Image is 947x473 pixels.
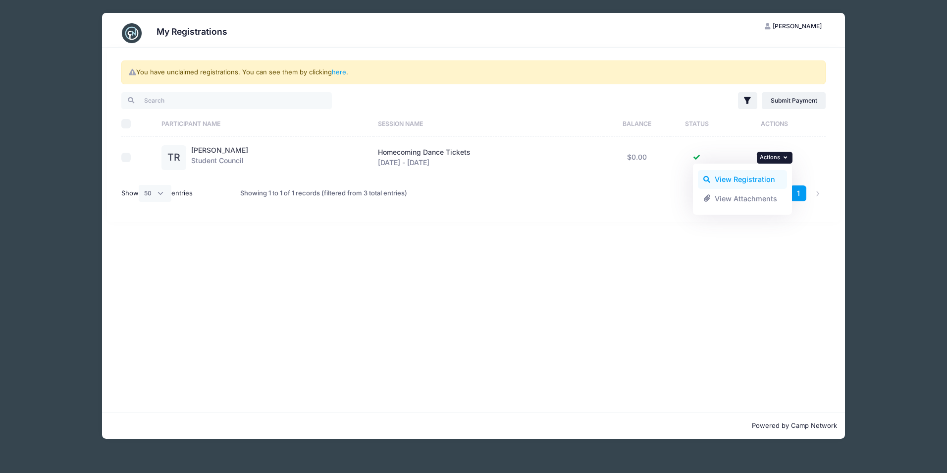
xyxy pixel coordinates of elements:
a: [PERSON_NAME] [191,146,248,154]
a: TR [161,154,186,162]
div: Showing 1 to 1 of 1 records (filtered from 3 total entries) [240,182,407,205]
a: Submit Payment [762,92,826,109]
span: Actions [760,154,780,161]
div: You have unclaimed registrations. You can see them by clicking . [121,60,826,84]
th: Participant Name: activate to sort column ascending [157,111,373,137]
th: Status: activate to sort column ascending [670,111,724,137]
input: Search [121,92,332,109]
div: Student Council [191,145,248,170]
a: 1 [790,185,806,202]
th: Actions: activate to sort column ascending [724,111,826,137]
img: CampNetwork [122,23,142,43]
th: Session Name: activate to sort column ascending [373,111,604,137]
span: [PERSON_NAME] [773,22,822,30]
label: Show entries [121,185,193,202]
span: Homecoming Dance Tickets [378,148,471,156]
a: here [332,68,346,76]
button: [PERSON_NAME] [756,18,831,35]
th: Balance: activate to sort column ascending [604,111,670,137]
select: Showentries [139,185,171,202]
div: TR [161,145,186,170]
p: Powered by Camp Network [110,421,837,431]
a: View Attachments [698,189,788,208]
td: $0.00 [604,137,670,178]
a: View Registration [698,170,788,189]
div: [DATE] - [DATE] [378,147,599,168]
th: Select All [121,111,157,137]
button: Actions [757,152,792,164]
h3: My Registrations [157,26,227,37]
